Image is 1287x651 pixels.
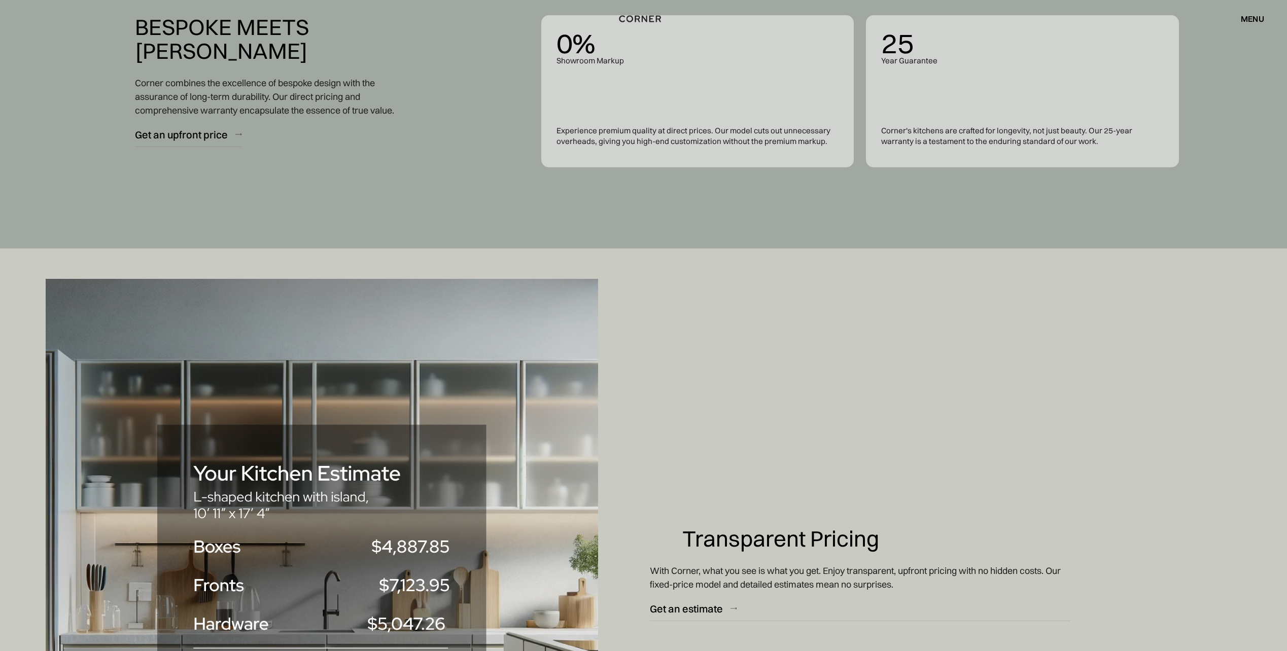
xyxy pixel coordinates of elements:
[135,15,395,63] h3: Bespoke meets [PERSON_NAME]
[881,126,1163,147] p: Corner's kitchens are crafted for longevity, not just beauty. Our 25-year warranty is a testament...
[556,56,839,66] p: Showroom Markup
[556,126,839,147] p: Experience premium quality at direct prices. Our model cuts out unnecessary overheads, giving you...
[682,527,1037,551] h3: Transparent Pricing
[1231,10,1264,27] div: menu
[135,128,228,141] div: Get an upfront price
[650,564,1071,591] p: With Corner, what you see is what you get. Enjoy transparent, upfront pricing with no hidden cost...
[1241,15,1264,23] div: menu
[135,122,241,147] a: Get an upfront price
[650,596,1071,621] a: Get an estimate
[881,56,1163,66] p: Year Guarantee
[556,30,839,56] div: 0%
[650,602,723,616] div: Get an estimate
[595,12,692,25] a: home
[881,30,1163,56] div: 25
[135,76,395,117] p: Corner combines the excellence of bespoke design with the assurance of long-term durability. Our ...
